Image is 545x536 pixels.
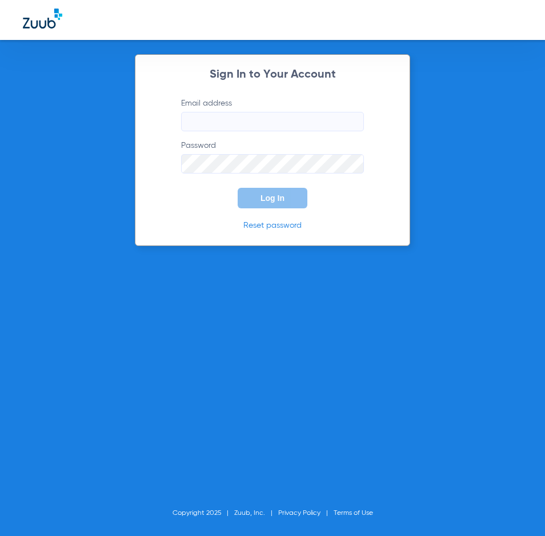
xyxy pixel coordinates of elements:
[238,188,307,208] button: Log In
[23,9,62,29] img: Zuub Logo
[173,507,234,519] li: Copyright 2025
[334,510,373,517] a: Terms of Use
[164,69,381,80] h2: Sign In to Your Account
[261,194,284,203] span: Log In
[234,507,278,519] li: Zuub, Inc.
[278,510,320,517] a: Privacy Policy
[181,112,364,131] input: Email address
[181,140,364,174] label: Password
[181,98,364,131] label: Email address
[181,154,364,174] input: Password
[243,221,302,229] a: Reset password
